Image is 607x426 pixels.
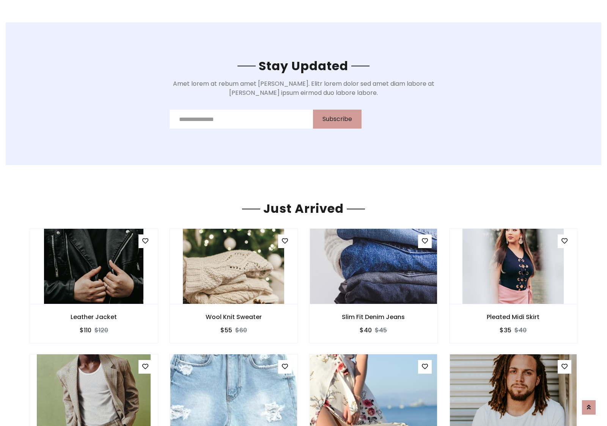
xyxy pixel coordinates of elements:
[256,57,351,74] span: Stay Updated
[360,327,372,334] h6: $40
[260,200,347,217] span: Just Arrived
[220,327,232,334] h6: $55
[500,327,511,334] h6: $35
[514,326,527,335] del: $40
[94,326,108,335] del: $120
[313,110,362,129] button: Subscribe
[235,326,247,335] del: $60
[170,79,438,97] p: Amet lorem at rebum amet [PERSON_NAME]. Elitr lorem dolor sed amet diam labore at [PERSON_NAME] i...
[450,313,577,321] h6: Pleated Midi Skirt
[375,326,387,335] del: $45
[30,313,158,321] h6: Leather Jacket
[170,313,298,321] h6: Wool Knit Sweater
[80,327,91,334] h6: $110
[310,313,437,321] h6: Slim Fit Denim Jeans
